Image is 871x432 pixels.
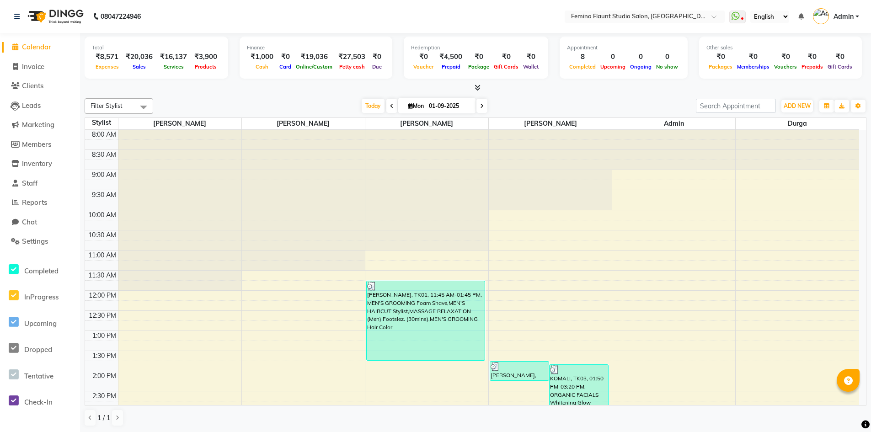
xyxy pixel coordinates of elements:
div: ₹0 [369,52,385,62]
img: Admin [813,8,829,24]
div: 8:30 AM [90,150,118,160]
div: 2:00 PM [91,371,118,381]
a: Invoice [2,62,78,72]
div: 11:00 AM [86,251,118,260]
div: ₹0 [772,52,799,62]
span: Vouchers [772,64,799,70]
span: No show [654,64,680,70]
span: Petty cash [337,64,367,70]
span: Chat [22,218,37,226]
span: Today [362,99,385,113]
div: ₹19,036 [294,52,335,62]
a: Inventory [2,159,78,169]
span: Voucher [411,64,436,70]
span: [PERSON_NAME] [242,118,365,129]
span: Gift Cards [825,64,855,70]
b: 08047224946 [101,4,141,29]
span: Gift Cards [492,64,521,70]
span: Prepaids [799,64,825,70]
span: Ongoing [628,64,654,70]
a: Marketing [2,120,78,130]
div: ₹0 [706,52,735,62]
input: 2025-09-01 [426,99,472,113]
div: KOMALI, TK03, 01:50 PM-03:20 PM, ORGANIC FACIALS Whitening Glow Facial,[PERSON_NAME]/BLEACH (Star... [550,365,608,424]
span: Services [161,64,186,70]
div: 1:00 PM [91,331,118,341]
div: ₹4,500 [436,52,466,62]
div: 12:30 PM [87,311,118,320]
span: Invoice [22,62,44,71]
span: Prepaid [439,64,463,70]
a: Members [2,139,78,150]
div: 0 [654,52,680,62]
div: 9:30 AM [90,190,118,200]
span: Filter Stylist [91,102,123,109]
span: Reports [22,198,47,207]
div: ₹20,036 [122,52,156,62]
img: logo [23,4,86,29]
a: Chat [2,217,78,228]
span: Package [466,64,492,70]
span: Staff [22,179,37,187]
span: InProgress [24,293,59,301]
span: Members [22,140,51,149]
div: 0 [628,52,654,62]
div: Appointment [567,44,680,52]
div: ₹0 [466,52,492,62]
div: ₹16,137 [156,52,191,62]
span: Settings [22,237,48,245]
a: Leads [2,101,78,111]
div: ₹1,000 [247,52,277,62]
div: ₹0 [799,52,825,62]
span: Clients [22,81,43,90]
div: ₹0 [277,52,294,62]
span: Online/Custom [294,64,335,70]
span: Marketing [22,120,54,129]
span: Completed [24,267,59,275]
div: ₹0 [735,52,772,62]
span: Tentative [24,372,53,380]
div: Redemption [411,44,541,52]
span: Card [277,64,294,70]
iframe: chat widget [833,395,862,423]
div: 2:30 PM [91,391,118,401]
span: Dropped [24,345,52,354]
div: ₹0 [411,52,436,62]
a: Staff [2,178,78,189]
span: Upcoming [598,64,628,70]
a: Calendar [2,42,78,53]
div: ₹0 [825,52,855,62]
span: [PERSON_NAME] [118,118,241,129]
span: Upcoming [24,319,57,328]
div: 11:30 AM [86,271,118,280]
button: ADD NEW [781,100,813,112]
div: [PERSON_NAME], TK02, 01:45 PM-02:15 PM, HAIR TREATMENT (MEN) Scalp Treatments [490,362,549,380]
span: Mon [406,102,426,109]
div: Finance [247,44,385,52]
div: ₹3,900 [191,52,221,62]
div: 1:30 PM [91,351,118,361]
span: [PERSON_NAME] [365,118,488,129]
div: 8:00 AM [90,130,118,139]
div: Other sales [706,44,855,52]
div: 10:00 AM [86,210,118,220]
span: Packages [706,64,735,70]
span: Expenses [93,64,121,70]
span: Cash [253,64,271,70]
input: Search Appointment [696,99,776,113]
span: Due [370,64,384,70]
div: ₹0 [492,52,521,62]
span: Completed [567,64,598,70]
span: 1 / 1 [97,413,110,423]
span: Admin [834,12,854,21]
a: Reports [2,197,78,208]
div: 10:30 AM [86,230,118,240]
span: Wallet [521,64,541,70]
div: ₹8,571 [92,52,122,62]
div: Stylist [85,118,118,128]
a: Clients [2,81,78,91]
a: Settings [2,236,78,247]
span: Leads [22,101,41,110]
span: Inventory [22,159,52,168]
div: ₹27,503 [335,52,369,62]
